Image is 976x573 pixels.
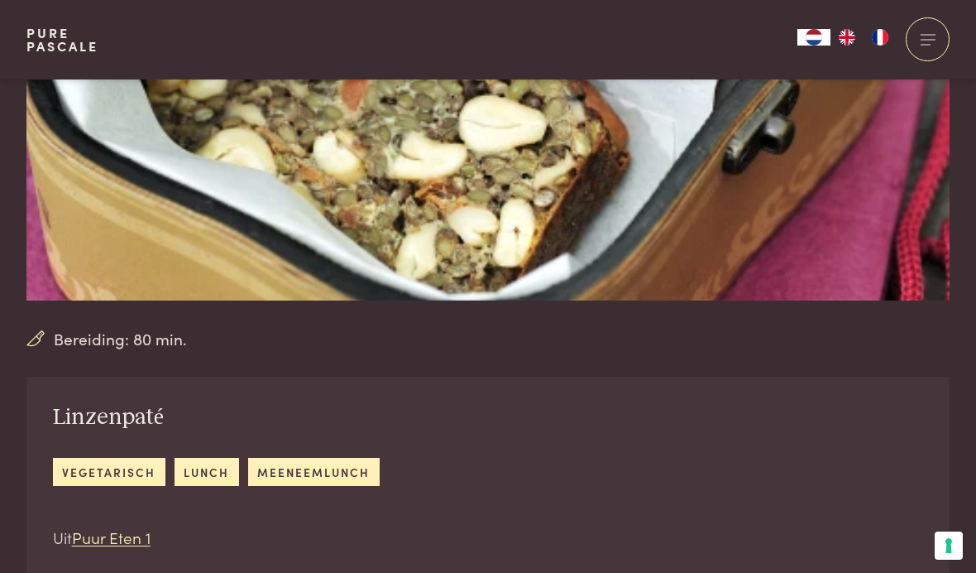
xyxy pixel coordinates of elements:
[864,29,897,46] a: FR
[248,458,380,485] a: meeneemlunch
[72,526,151,548] a: Puur Eten 1
[830,29,864,46] a: EN
[797,29,897,46] aside: Language selected: Nederlands
[935,532,963,560] button: Uw voorkeuren voor toestemming voor trackingtechnologieën
[797,29,830,46] a: NL
[797,29,830,46] div: Language
[53,458,165,485] a: vegetarisch
[26,26,98,53] a: PurePascale
[53,403,380,432] h2: Linzenpaté
[53,526,380,550] p: Uit
[830,29,897,46] ul: Language list
[175,458,239,485] a: lunch
[54,327,187,351] span: Bereiding: 80 min.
